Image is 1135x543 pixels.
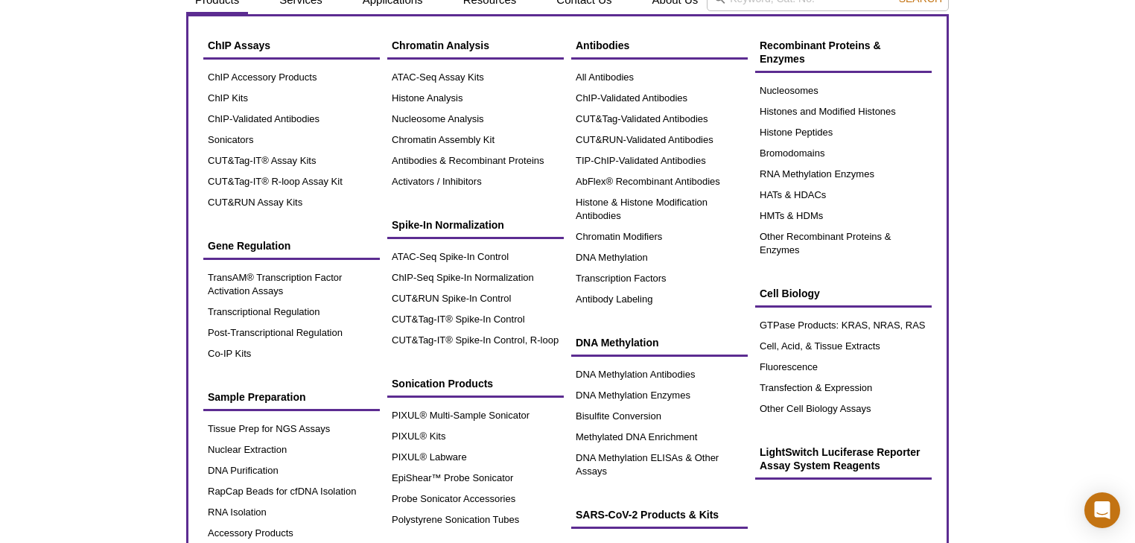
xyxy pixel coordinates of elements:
[387,330,564,351] a: CUT&Tag-IT® Spike-In Control, R-loop
[755,378,932,398] a: Transfection & Expression
[571,88,748,109] a: ChIP-Validated Antibodies
[571,226,748,247] a: Chromatin Modifiers
[755,122,932,143] a: Histone Peptides
[576,39,629,51] span: Antibodies
[387,109,564,130] a: Nucleosome Analysis
[387,426,564,447] a: PIXUL® Kits
[755,336,932,357] a: Cell, Acid, & Tissue Extracts
[576,509,719,521] span: SARS-CoV-2 Products & Kits
[387,211,564,239] a: Spike-In Normalization
[755,143,932,164] a: Bromodomains
[755,315,932,336] a: GTPase Products: KRAS, NRAS, RAS
[203,67,380,88] a: ChIP Accessory Products
[208,240,290,252] span: Gene Regulation
[203,439,380,460] a: Nuclear Extraction
[387,267,564,288] a: ChIP-Seq Spike-In Normalization
[387,369,564,398] a: Sonication Products
[571,448,748,482] a: DNA Methylation ELISAs & Other Assays
[387,171,564,192] a: Activators / Inhibitors
[571,67,748,88] a: All Antibodies
[755,279,932,308] a: Cell Biology
[755,164,932,185] a: RNA Methylation Enzymes
[571,385,748,406] a: DNA Methylation Enzymes
[571,268,748,289] a: Transcription Factors
[387,288,564,309] a: CUT&RUN Spike-In Control
[203,150,380,171] a: CUT&Tag-IT® Assay Kits
[760,288,820,299] span: Cell Biology
[755,185,932,206] a: HATs & HDACs
[387,130,564,150] a: Chromatin Assembly Kit
[755,80,932,101] a: Nucleosomes
[203,267,380,302] a: TransAM® Transcription Factor Activation Assays
[387,468,564,489] a: EpiShear™ Probe Sonicator
[755,226,932,261] a: Other Recombinant Proteins & Enzymes
[203,323,380,343] a: Post-Transcriptional Regulation
[387,31,564,60] a: Chromatin Analysis
[392,378,493,390] span: Sonication Products
[392,219,504,231] span: Spike-In Normalization
[571,501,748,529] a: SARS-CoV-2 Products & Kits
[1084,492,1120,528] div: Open Intercom Messenger
[760,446,920,471] span: LightSwitch Luciferase Reporter Assay System Reagents
[203,419,380,439] a: Tissue Prep for NGS Assays
[571,328,748,357] a: DNA Methylation
[755,438,932,480] a: LightSwitch Luciferase Reporter Assay System Reagents
[203,31,380,60] a: ChIP Assays
[755,206,932,226] a: HMTs & HDMs
[203,192,380,213] a: CUT&RUN Assay Kits
[203,232,380,260] a: Gene Regulation
[755,101,932,122] a: Histones and Modified Histones
[760,39,881,65] span: Recombinant Proteins & Enzymes
[387,509,564,530] a: Polystyrene Sonication Tubes
[576,337,658,349] span: DNA Methylation
[208,39,270,51] span: ChIP Assays
[571,171,748,192] a: AbFlex® Recombinant Antibodies
[755,398,932,419] a: Other Cell Biology Assays
[571,247,748,268] a: DNA Methylation
[203,88,380,109] a: ChIP Kits
[203,481,380,502] a: RapCap Beads for cfDNA Isolation
[571,364,748,385] a: DNA Methylation Antibodies
[387,405,564,426] a: PIXUL® Multi-Sample Sonicator
[208,391,306,403] span: Sample Preparation
[571,31,748,60] a: Antibodies
[571,192,748,226] a: Histone & Histone Modification Antibodies
[571,427,748,448] a: Methylated DNA Enrichment
[203,109,380,130] a: ChIP-Validated Antibodies
[387,447,564,468] a: PIXUL® Labware
[387,88,564,109] a: Histone Analysis
[571,406,748,427] a: Bisulfite Conversion
[387,67,564,88] a: ATAC-Seq Assay Kits
[387,150,564,171] a: Antibodies & Recombinant Proteins
[755,31,932,73] a: Recombinant Proteins & Enzymes
[571,289,748,310] a: Antibody Labeling
[203,302,380,323] a: Transcriptional Regulation
[203,171,380,192] a: CUT&Tag-IT® R-loop Assay Kit
[203,383,380,411] a: Sample Preparation
[755,357,932,378] a: Fluorescence
[203,343,380,364] a: Co-IP Kits
[203,502,380,523] a: RNA Isolation
[392,39,489,51] span: Chromatin Analysis
[387,489,564,509] a: Probe Sonicator Accessories
[571,150,748,171] a: TIP-ChIP-Validated Antibodies
[203,460,380,481] a: DNA Purification
[203,130,380,150] a: Sonicators
[571,109,748,130] a: CUT&Tag-Validated Antibodies
[571,130,748,150] a: CUT&RUN-Validated Antibodies
[387,309,564,330] a: CUT&Tag-IT® Spike-In Control
[387,247,564,267] a: ATAC-Seq Spike-In Control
